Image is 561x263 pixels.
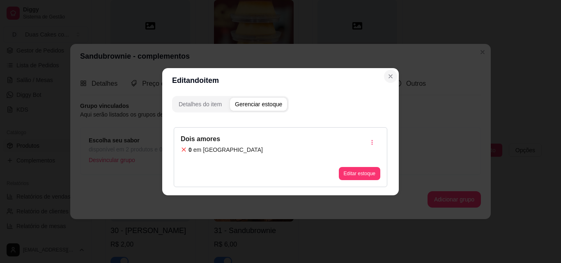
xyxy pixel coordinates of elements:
[339,167,380,180] button: Editar estoque
[181,134,263,144] article: Dois amores
[162,68,399,93] header: Editando item
[179,100,222,108] div: Detalhes do item
[172,96,389,112] div: complement-group
[193,146,263,154] article: em [GEOGRAPHIC_DATA]
[189,146,192,154] article: 0
[384,70,397,83] button: Close
[235,100,282,108] div: Gerenciar estoque
[172,96,289,112] div: complement-group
